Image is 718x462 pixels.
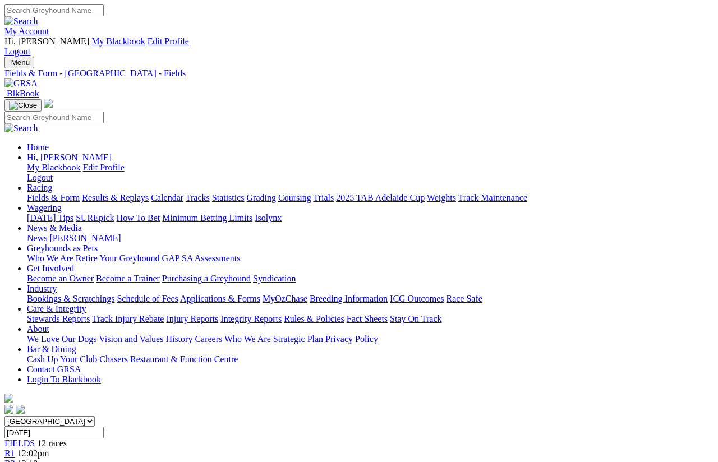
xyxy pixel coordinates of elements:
[162,274,251,283] a: Purchasing a Greyhound
[4,68,714,78] a: Fields & Form - [GEOGRAPHIC_DATA] - Fields
[390,314,441,324] a: Stay On Track
[148,36,189,46] a: Edit Profile
[27,274,94,283] a: Become an Owner
[4,57,34,68] button: Toggle navigation
[180,294,260,303] a: Applications & Forms
[44,99,53,108] img: logo-grsa-white.png
[27,183,52,192] a: Racing
[212,193,245,202] a: Statistics
[278,193,311,202] a: Coursing
[310,294,388,303] a: Breeding Information
[4,26,49,36] a: My Account
[27,334,714,344] div: About
[27,274,714,284] div: Get Involved
[82,193,149,202] a: Results & Replays
[4,36,714,57] div: My Account
[27,314,90,324] a: Stewards Reports
[27,233,47,243] a: News
[27,253,714,264] div: Greyhounds as Pets
[313,193,334,202] a: Trials
[27,294,114,303] a: Bookings & Scratchings
[27,142,49,152] a: Home
[16,405,25,414] img: twitter.svg
[117,294,178,303] a: Schedule of Fees
[17,449,49,458] span: 12:02pm
[27,163,714,183] div: Hi, [PERSON_NAME]
[195,334,222,344] a: Careers
[27,193,80,202] a: Fields & Form
[83,163,125,172] a: Edit Profile
[336,193,425,202] a: 2025 TAB Adelaide Cup
[91,36,145,46] a: My Blackbook
[9,101,37,110] img: Close
[4,47,30,56] a: Logout
[325,334,378,344] a: Privacy Policy
[4,427,104,438] input: Select date
[27,324,49,334] a: About
[27,233,714,243] div: News & Media
[4,394,13,403] img: logo-grsa-white.png
[253,274,296,283] a: Syndication
[255,213,282,223] a: Isolynx
[4,112,104,123] input: Search
[117,213,160,223] a: How To Bet
[27,304,86,313] a: Care & Integrity
[27,213,714,223] div: Wagering
[27,193,714,203] div: Racing
[162,213,252,223] a: Minimum Betting Limits
[76,213,114,223] a: SUREpick
[446,294,482,303] a: Race Safe
[7,89,39,98] span: BlkBook
[4,36,89,46] span: Hi, [PERSON_NAME]
[186,193,210,202] a: Tracks
[27,153,112,162] span: Hi, [PERSON_NAME]
[27,375,101,384] a: Login To Blackbook
[4,405,13,414] img: facebook.svg
[27,173,53,182] a: Logout
[4,449,15,458] a: R1
[27,163,81,172] a: My Blackbook
[37,438,67,448] span: 12 races
[162,253,241,263] a: GAP SA Assessments
[390,294,444,303] a: ICG Outcomes
[4,438,35,448] a: FIELDS
[27,364,81,374] a: Contact GRSA
[284,314,344,324] a: Rules & Policies
[27,314,714,324] div: Care & Integrity
[27,153,114,162] a: Hi, [PERSON_NAME]
[99,334,163,344] a: Vision and Values
[4,78,38,89] img: GRSA
[11,58,30,67] span: Menu
[220,314,282,324] a: Integrity Reports
[166,314,218,324] a: Injury Reports
[151,193,183,202] a: Calendar
[4,16,38,26] img: Search
[273,334,323,344] a: Strategic Plan
[4,4,104,16] input: Search
[4,99,42,112] button: Toggle navigation
[27,354,97,364] a: Cash Up Your Club
[224,334,271,344] a: Who We Are
[27,294,714,304] div: Industry
[27,213,73,223] a: [DATE] Tips
[27,223,82,233] a: News & Media
[76,253,160,263] a: Retire Your Greyhound
[92,314,164,324] a: Track Injury Rebate
[27,203,62,212] a: Wagering
[247,193,276,202] a: Grading
[27,334,96,344] a: We Love Our Dogs
[263,294,307,303] a: MyOzChase
[27,243,98,253] a: Greyhounds as Pets
[96,274,160,283] a: Become a Trainer
[427,193,456,202] a: Weights
[27,264,74,273] a: Get Involved
[165,334,192,344] a: History
[49,233,121,243] a: [PERSON_NAME]
[27,344,76,354] a: Bar & Dining
[4,123,38,133] img: Search
[27,253,73,263] a: Who We Are
[27,354,714,364] div: Bar & Dining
